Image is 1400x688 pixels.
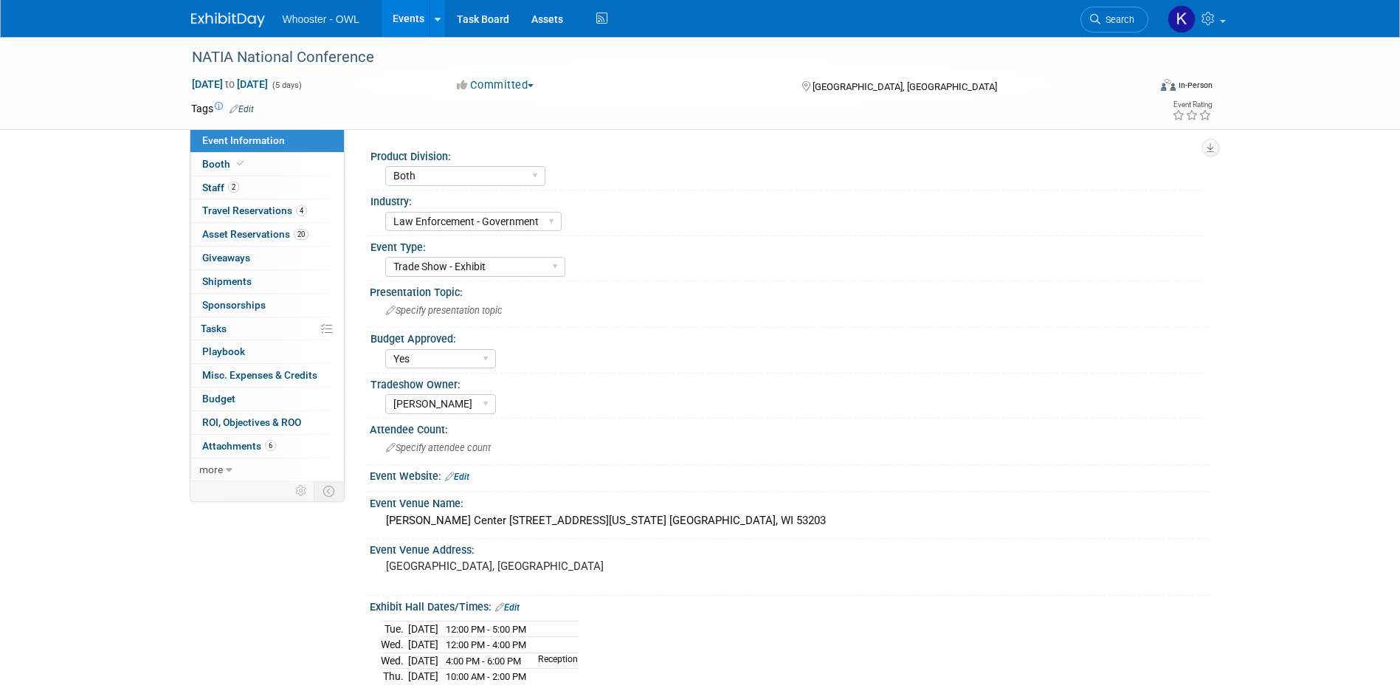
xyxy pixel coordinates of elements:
span: [DATE] [DATE] [191,78,269,91]
div: Event Type: [370,236,1203,255]
span: Playbook [202,345,245,357]
td: [DATE] [408,653,438,669]
span: Travel Reservations [202,204,307,216]
div: Product Division: [370,145,1203,164]
span: Shipments [202,275,252,287]
span: Event Information [202,134,285,146]
td: [DATE] [408,637,438,653]
span: Search [1100,14,1134,25]
span: (5 days) [271,80,302,90]
span: 12:00 PM - 5:00 PM [446,624,526,635]
span: Whooster - OWL [283,13,359,25]
span: ROI, Objectives & ROO [202,416,301,428]
a: Edit [230,104,254,114]
a: Shipments [190,270,344,293]
span: Specify presentation topic [386,305,503,316]
a: Edit [445,472,469,482]
span: Booth [202,158,247,170]
span: Staff [202,182,239,193]
img: Kamila Castaneda [1168,5,1196,33]
td: Wed. [381,637,408,653]
span: Misc. Expenses & Credits [202,369,317,381]
a: Misc. Expenses & Credits [190,364,344,387]
button: Committed [452,78,539,93]
a: Budget [190,388,344,410]
span: Tasks [201,323,227,334]
span: Giveaways [202,252,250,264]
div: Exhibit Hall Dates/Times: [370,596,1210,615]
div: Budget Approved: [370,328,1203,346]
a: Playbook [190,340,344,363]
span: Asset Reservations [202,228,308,240]
img: ExhibitDay [191,13,265,27]
a: Travel Reservations4 [190,199,344,222]
span: 2 [228,182,239,193]
td: [DATE] [408,621,438,637]
td: Tue. [381,621,408,637]
span: Attachments [202,440,276,452]
td: Thu. [381,669,408,684]
a: more [190,458,344,481]
div: In-Person [1178,80,1213,91]
div: Event Venue Address: [370,539,1210,557]
a: Asset Reservations20 [190,223,344,246]
a: Sponsorships [190,294,344,317]
a: Giveaways [190,247,344,269]
div: Event Website: [370,465,1210,484]
span: 10:00 AM - 2:00 PM [446,671,526,682]
td: Personalize Event Tab Strip [289,481,314,500]
div: Industry: [370,190,1203,209]
a: Edit [495,602,520,613]
div: Event Format [1061,77,1213,99]
div: NATIA National Conference [187,44,1126,71]
span: 4 [296,205,307,216]
span: 4:00 PM - 6:00 PM [446,656,521,667]
span: 6 [265,440,276,451]
a: Search [1080,7,1148,32]
span: to [223,78,237,90]
span: Budget [202,393,235,405]
span: Sponsorships [202,299,266,311]
div: Event Venue Name: [370,492,1210,511]
td: Wed. [381,653,408,669]
a: Tasks [190,317,344,340]
td: [DATE] [408,669,438,684]
div: Attendee Count: [370,419,1210,437]
i: Booth reservation complete [237,159,244,168]
div: [PERSON_NAME] Center [STREET_ADDRESS][US_STATE] [GEOGRAPHIC_DATA], WI 53203 [381,509,1199,532]
a: ROI, Objectives & ROO [190,411,344,434]
a: Staff2 [190,176,344,199]
div: Event Rating [1172,101,1212,109]
img: Format-Inperson.png [1161,79,1176,91]
td: Toggle Event Tabs [314,481,344,500]
span: Specify attendee count [386,442,491,453]
td: Tags [191,101,254,116]
span: [GEOGRAPHIC_DATA], [GEOGRAPHIC_DATA] [813,81,997,92]
a: Event Information [190,129,344,152]
div: Presentation Topic: [370,281,1210,300]
span: more [199,464,223,475]
a: Attachments6 [190,435,344,458]
div: Tradeshow Owner: [370,374,1203,392]
td: Reception [529,653,578,669]
span: 20 [294,229,308,240]
a: Booth [190,153,344,176]
pre: [GEOGRAPHIC_DATA], [GEOGRAPHIC_DATA] [386,560,703,573]
span: 12:00 PM - 4:00 PM [446,639,526,650]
